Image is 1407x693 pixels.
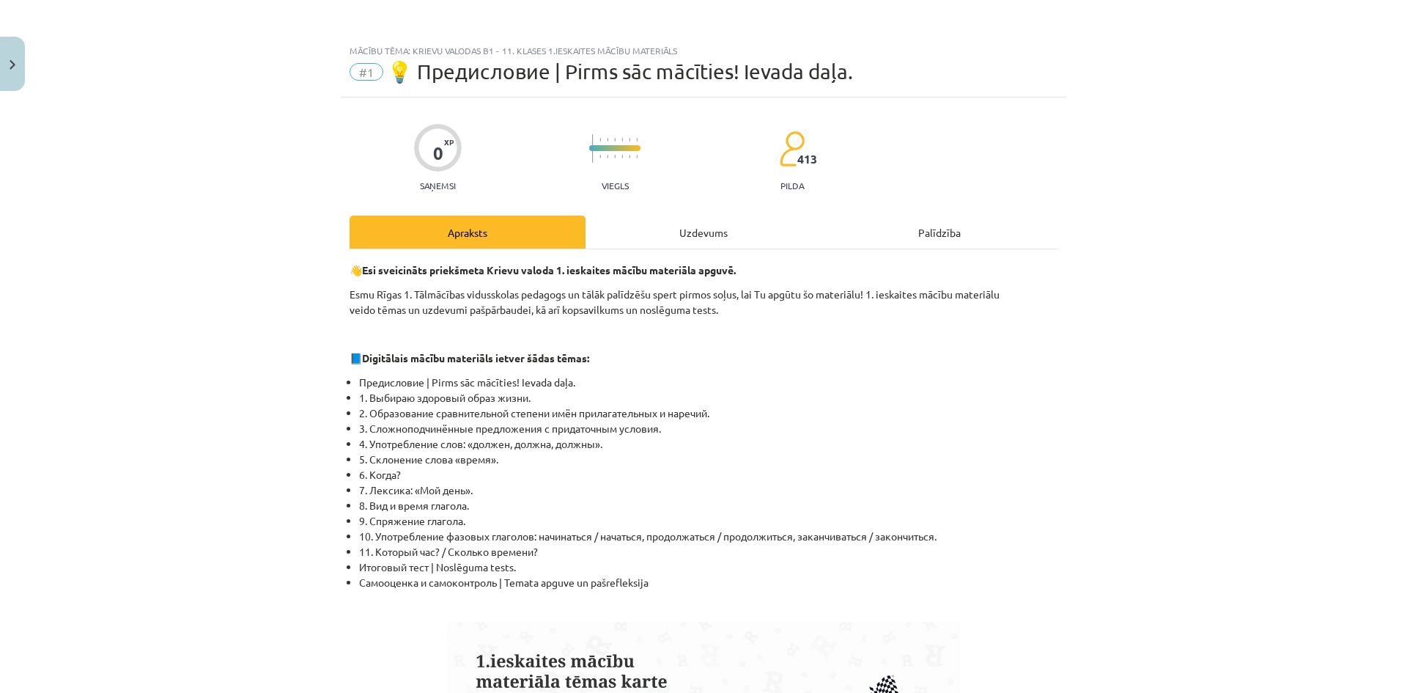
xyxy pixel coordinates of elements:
img: icon-short-line-57e1e144782c952c97e751825c79c345078a6d821885a25fce030b3d8c18986b.svg [599,138,601,142]
p: Saņemsi [414,180,462,191]
span: 💡 Предисловие | Pirms sāc mācīties! Ievada daļa. [387,59,853,84]
p: 📘 [350,351,1057,366]
div: Uzdevums [586,216,821,249]
li: 10. Употребление фазовых глаголов: начинаться / начаться, продолжаться / продолжиться, заканчиват... [359,529,1057,544]
img: icon-short-line-57e1e144782c952c97e751825c79c345078a6d821885a25fce030b3d8c18986b.svg [629,138,630,142]
div: 0 [433,143,443,164]
img: icon-short-line-57e1e144782c952c97e751825c79c345078a6d821885a25fce030b3d8c18986b.svg [629,155,630,158]
p: pilda [780,180,804,191]
img: icon-short-line-57e1e144782c952c97e751825c79c345078a6d821885a25fce030b3d8c18986b.svg [614,155,616,158]
li: 3. Сложноподчинённые предложения с придаточным условия. [359,421,1057,436]
img: icon-short-line-57e1e144782c952c97e751825c79c345078a6d821885a25fce030b3d8c18986b.svg [636,155,638,158]
strong: Digitālais mācību materiāls ietver šādas tēmas: [362,351,589,364]
div: Palīdzība [821,216,1057,249]
li: 5. Склонение слова «время». [359,452,1057,467]
img: icon-short-line-57e1e144782c952c97e751825c79c345078a6d821885a25fce030b3d8c18986b.svg [607,155,608,158]
li: 1. Выбираю здоровый образ жизни. [359,390,1057,406]
img: icon-close-lesson-0947bae3869378f0d4975bcd49f059093ad1ed9edebbc8119c70593378902aed.svg [10,60,15,70]
img: icon-short-line-57e1e144782c952c97e751825c79c345078a6d821885a25fce030b3d8c18986b.svg [621,155,623,158]
span: #1 [350,63,383,81]
li: Предисловие | Pirms sāc mācīties! Ievada daļa. [359,375,1057,390]
span: XP [444,138,454,146]
li: 4. Употребление слов: «должен, должна, должны». [359,436,1057,452]
img: icon-short-line-57e1e144782c952c97e751825c79c345078a6d821885a25fce030b3d8c18986b.svg [599,155,601,158]
p: Esmu Rīgas 1. Tālmācības vidusskolas pedagogs un tālāk palīdzēšu spert pirmos soļus, lai Tu apgūt... [350,287,1057,318]
div: Apraksts [350,216,586,249]
li: 6. Когда? [359,467,1057,483]
p: Viegls [602,180,629,191]
img: students-c634bb4e5e11cddfef0936a35e636f08e4e9abd3cc4e673bd6f9a4125e45ecb1.svg [779,131,805,167]
li: 9. Спряжение глагола. [359,513,1057,529]
li: Итоговый тест | Noslēguma tests. [359,560,1057,575]
img: icon-short-line-57e1e144782c952c97e751825c79c345078a6d821885a25fce030b3d8c18986b.svg [614,138,616,142]
li: 8. Вид и время глагола. [359,498,1057,513]
img: icon-short-line-57e1e144782c952c97e751825c79c345078a6d821885a25fce030b3d8c18986b.svg [621,138,623,142]
img: icon-short-line-57e1e144782c952c97e751825c79c345078a6d821885a25fce030b3d8c18986b.svg [636,138,638,142]
span: 413 [797,153,817,166]
li: 11. Который час? / Сколько времени? [359,544,1057,560]
li: Самооценка и самоконтроль | Temata apguve un pašrefleksija [359,575,1057,590]
p: 👋 [350,263,1057,278]
li: 7. Лексика: «Мой день». [359,483,1057,498]
li: 2. Образование сравнительной степени имён прилагательных и наречий. [359,406,1057,421]
img: icon-long-line-d9ea69661e0d244f92f715978eff75569469978d946b2353a9bb055b3ed8787d.svg [592,134,594,163]
img: icon-short-line-57e1e144782c952c97e751825c79c345078a6d821885a25fce030b3d8c18986b.svg [607,138,608,142]
div: Mācību tēma: Krievu valodas b1 - 11. klases 1.ieskaites mācību materiāls [350,45,1057,56]
strong: Esi sveicināts priekšmeta Krievu valoda 1. ieskaites mācību materiāla apguvē. [362,263,736,276]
